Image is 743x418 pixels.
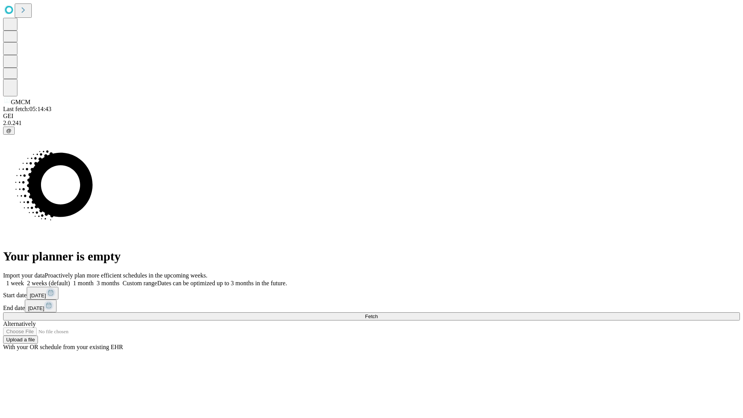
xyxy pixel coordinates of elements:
[3,249,740,264] h1: Your planner is empty
[11,99,31,105] span: GMCM
[3,320,36,327] span: Alternatively
[45,272,207,279] span: Proactively plan more efficient schedules in the upcoming weeks.
[123,280,157,286] span: Custom range
[28,305,44,311] span: [DATE]
[3,120,740,127] div: 2.0.241
[3,106,51,112] span: Last fetch: 05:14:43
[27,287,58,300] button: [DATE]
[3,344,123,350] span: With your OR schedule from your existing EHR
[6,128,12,134] span: @
[3,300,740,312] div: End date
[3,113,740,120] div: GEI
[30,293,46,298] span: [DATE]
[3,336,38,344] button: Upload a file
[157,280,287,286] span: Dates can be optimized up to 3 months in the future.
[27,280,70,286] span: 2 weeks (default)
[3,272,45,279] span: Import your data
[3,312,740,320] button: Fetch
[25,300,56,312] button: [DATE]
[365,313,378,319] span: Fetch
[6,280,24,286] span: 1 week
[3,127,15,135] button: @
[97,280,120,286] span: 3 months
[3,287,740,300] div: Start date
[73,280,94,286] span: 1 month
